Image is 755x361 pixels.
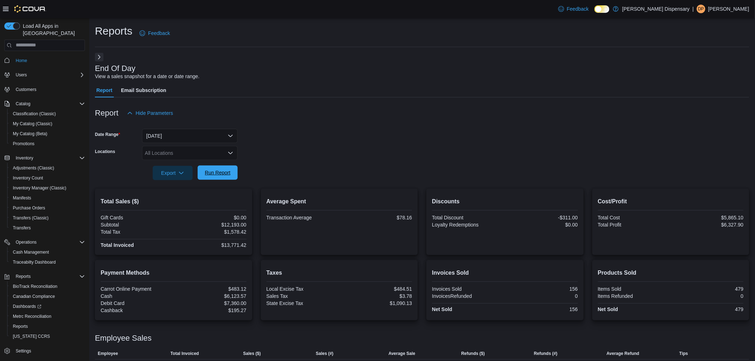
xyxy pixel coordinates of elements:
strong: Total Invoiced [101,242,134,248]
span: Inventory [16,155,33,161]
span: Refunds ($) [461,351,485,356]
button: Inventory Count [7,173,88,183]
button: Users [1,70,88,80]
div: $0.00 [506,222,578,228]
h1: Reports [95,24,132,38]
span: Feedback [148,30,170,37]
h2: Cost/Profit [598,197,744,206]
span: Reports [13,272,85,281]
button: Inventory [1,153,88,163]
a: Transfers [10,224,34,232]
span: Purchase Orders [13,205,45,211]
button: Transfers (Classic) [7,213,88,223]
div: $13,771.42 [175,242,246,248]
a: Customers [13,85,39,94]
a: Classification (Classic) [10,110,59,118]
span: Manifests [10,194,85,202]
span: Total Invoiced [171,351,199,356]
button: Catalog [13,100,33,108]
button: Adjustments (Classic) [7,163,88,173]
div: 0 [506,293,578,299]
span: Washington CCRS [10,332,85,341]
span: Settings [13,346,85,355]
button: Operations [1,237,88,247]
span: Traceabilty Dashboard [10,258,85,266]
div: $0.00 [175,215,246,220]
span: Promotions [13,141,35,147]
span: Hide Parameters [136,110,173,117]
span: Manifests [13,195,31,201]
a: Reports [10,322,31,331]
a: My Catalog (Beta) [10,129,50,138]
span: Average Sale [389,351,415,356]
div: 479 [672,306,744,312]
div: $78.16 [341,215,412,220]
h2: Discounts [432,197,578,206]
div: $7,360.00 [175,300,246,306]
span: Metrc Reconciliation [13,314,51,319]
span: Reports [13,324,28,329]
button: Home [1,55,88,66]
span: My Catalog (Classic) [13,121,52,127]
a: Adjustments (Classic) [10,164,57,172]
p: | [693,5,694,13]
div: Total Cost [598,215,669,220]
strong: Net Sold [598,306,618,312]
span: Catalog [16,101,30,107]
span: Feedback [567,5,589,12]
span: Email Subscription [121,83,166,97]
div: $5,865.10 [672,215,744,220]
button: Hide Parameters [124,106,176,120]
div: Loyalty Redemptions [432,222,503,228]
button: [DATE] [142,129,238,143]
div: Cashback [101,307,172,313]
a: Manifests [10,194,34,202]
a: My Catalog (Classic) [10,120,55,128]
button: Traceabilty Dashboard [7,257,88,267]
span: Customers [16,87,36,92]
div: $6,123.57 [175,293,246,299]
span: Purchase Orders [10,204,85,212]
span: Transfers [10,224,85,232]
span: Home [16,58,27,63]
div: Subtotal [101,222,172,228]
span: BioTrack Reconciliation [10,282,85,291]
a: [US_STATE] CCRS [10,332,53,341]
span: Tips [679,351,688,356]
button: Inventory Manager (Classic) [7,183,88,193]
div: Carrot Online Payment [101,286,172,292]
span: BioTrack Reconciliation [13,284,57,289]
span: Dashboards [13,304,41,309]
div: Total Discount [432,215,503,220]
span: Refunds (#) [534,351,558,356]
button: Metrc Reconciliation [7,311,88,321]
a: Canadian Compliance [10,292,58,301]
span: [US_STATE] CCRS [13,334,50,339]
a: Metrc Reconciliation [10,312,54,321]
div: Gift Cards [101,215,172,220]
span: Inventory Count [10,174,85,182]
a: Inventory Count [10,174,46,182]
div: 156 [506,306,578,312]
span: Users [16,72,27,78]
label: Locations [95,149,115,154]
h3: Report [95,109,118,117]
span: Reports [16,274,31,279]
a: Transfers (Classic) [10,214,51,222]
span: Transfers [13,225,31,231]
h2: Average Spent [267,197,412,206]
div: Total Profit [598,222,669,228]
div: Transaction Average [267,215,338,220]
h3: Employee Sales [95,334,152,342]
button: Inventory [13,154,36,162]
button: Promotions [7,139,88,149]
a: Cash Management [10,248,52,256]
button: Next [95,53,103,61]
button: Reports [7,321,88,331]
span: Sales (#) [316,351,333,356]
div: $1,090.13 [341,300,412,306]
div: Debit Card [101,300,172,306]
span: Sales ($) [243,351,261,356]
span: My Catalog (Beta) [10,129,85,138]
a: Dashboards [10,302,44,311]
